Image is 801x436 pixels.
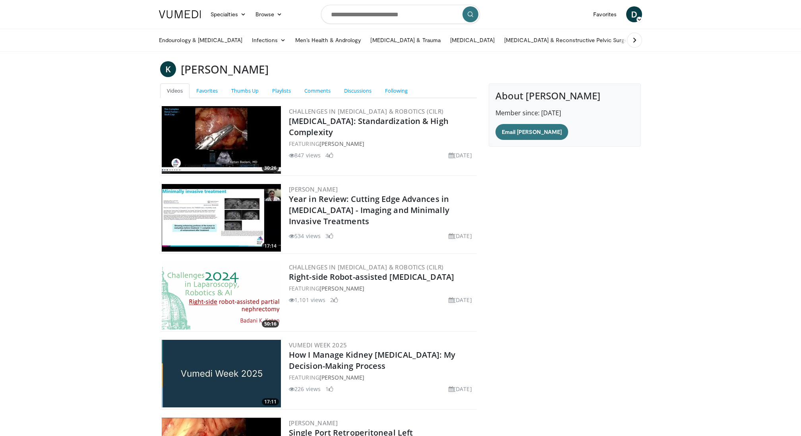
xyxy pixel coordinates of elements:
a: [MEDICAL_DATA] & Reconstructive Pelvic Surgery [499,32,637,48]
a: Following [378,83,414,98]
a: Thumbs Up [224,83,265,98]
a: Browse [251,6,287,22]
a: Comments [298,83,337,98]
a: D [626,6,642,22]
li: 4 [325,151,333,159]
li: 1 [325,385,333,393]
span: 50:16 [262,320,279,327]
a: 50:16 [162,262,281,329]
a: [PERSON_NAME] [319,140,364,147]
a: K [160,61,176,77]
a: Men’s Health & Andrology [290,32,366,48]
li: 3 [325,232,333,240]
a: Year in Review: Cutting Edge Advances in [MEDICAL_DATA] - Imaging and Minimally Invasive Treatments [289,194,449,227]
a: Specialties [206,6,251,22]
div: FEATURING [289,140,475,148]
a: Endourology & [MEDICAL_DATA] [154,32,247,48]
a: [PERSON_NAME] [289,419,338,427]
a: Right-side Robot-assisted [MEDICAL_DATA] [289,271,454,282]
div: FEATURING [289,284,475,293]
input: Search topics, interventions [321,5,480,24]
li: 534 views [289,232,321,240]
div: FEATURING [289,373,475,382]
li: [DATE] [449,232,472,240]
img: c7bf0307-32b2-4c4d-a31e-2a56489fdd5f.png.300x170_q85_crop-smart_upscale.png [162,262,281,329]
li: 1,101 views [289,296,325,304]
a: 30:26 [162,106,281,174]
a: Vumedi Week 2025 [289,341,347,349]
a: Challenges in [MEDICAL_DATA] & Robotics (CILR) [289,107,443,115]
img: 626da04c-15a4-4ceb-948d-0bc10444e50d.300x170_q85_crop-smart_upscale.jpg [162,106,281,174]
img: 4ea5132d-07c6-48cd-b833-bcf50e76de77.300x170_q85_crop-smart_upscale.jpg [162,184,281,252]
a: Favorites [190,83,224,98]
li: [DATE] [449,385,472,393]
span: 30:26 [262,165,279,172]
a: [MEDICAL_DATA] [445,32,499,48]
a: [PERSON_NAME] [289,185,338,193]
a: Challenges in [MEDICAL_DATA] & Robotics (CILR) [289,263,443,271]
a: 17:11 [162,340,281,407]
li: 226 views [289,385,321,393]
span: 17:14 [262,242,279,250]
h4: About [PERSON_NAME] [495,90,634,102]
a: Email [PERSON_NAME] [495,124,568,140]
a: [MEDICAL_DATA] & Trauma [366,32,445,48]
li: 847 views [289,151,321,159]
a: [PERSON_NAME] [319,374,364,381]
a: Favorites [588,6,621,22]
p: Member since: [DATE] [495,108,634,118]
img: b83f7102-91a6-4458-bd6c-e102900f138c.png.300x170_q85_crop-smart_upscale.jpg [162,340,281,407]
a: [PERSON_NAME] [319,285,364,292]
li: [DATE] [449,296,472,304]
span: 17:11 [262,398,279,405]
a: Discussions [337,83,378,98]
a: Videos [160,83,190,98]
a: How I Manage Kidney [MEDICAL_DATA]: My Decision-Making Process [289,349,455,371]
li: 2 [330,296,338,304]
img: VuMedi Logo [159,10,201,18]
h3: [PERSON_NAME] [181,61,269,77]
a: Playlists [265,83,298,98]
a: 17:14 [162,184,281,252]
li: [DATE] [449,151,472,159]
a: [MEDICAL_DATA]: Standardization & High Complexity [289,116,449,138]
a: Infections [247,32,290,48]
